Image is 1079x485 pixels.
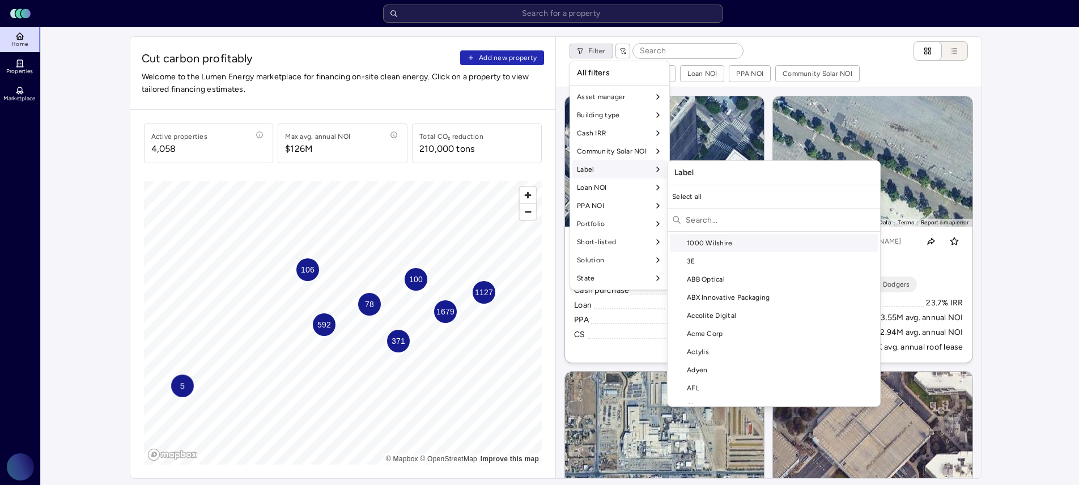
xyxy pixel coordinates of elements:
[520,204,536,220] span: Zoom out
[386,455,418,463] a: Mapbox
[572,178,667,197] div: Loan NOI
[420,455,477,463] a: OpenStreetMap
[572,215,667,233] div: Portfolio
[147,448,197,461] a: Mapbox logo
[481,455,539,463] a: Map feedback
[572,63,667,83] div: All filters
[572,106,667,124] div: Building type
[572,251,667,269] div: Solution
[668,234,880,404] div: Suggestions
[572,160,667,178] div: Label
[572,197,667,215] div: PPA NOI
[572,233,667,251] div: Short-listed
[520,187,536,203] button: Zoom in
[520,203,536,220] button: Zoom out
[668,188,880,206] div: Select all
[572,124,667,142] div: Cash IRR
[572,142,667,160] div: Community Solar NOI
[572,269,667,287] div: State
[572,88,667,106] div: Asset manager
